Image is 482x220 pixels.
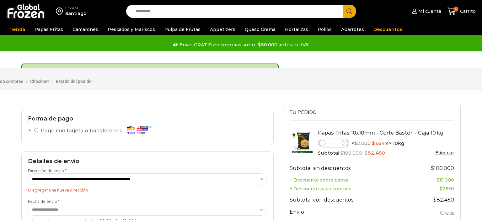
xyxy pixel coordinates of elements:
a: Appetizers [207,23,238,35]
span: Carrito [458,8,476,14]
input: Product quantity [325,139,342,147]
a: 5 Carrito [447,4,476,19]
a: Queso Crema [242,23,279,35]
span: $ [436,177,439,183]
a: Tienda [5,23,28,35]
div: × × 10kg [318,139,454,147]
span: Mi cuenta [417,8,441,14]
label: Dirección de envío * [28,168,267,185]
bdi: 2.550 [439,186,454,192]
div: Subtotal: [318,150,454,156]
span: $ [340,150,343,156]
div: Enviar a [65,6,87,10]
span: $ [372,140,375,146]
a: Pollos [314,23,335,35]
bdi: 1.649 [372,140,388,146]
a: Papas Fritas 10x10mm - Corte Bastón - Caja 10 kg [318,130,443,136]
div: Santiago [65,10,87,17]
th: + Descuento pago contado [290,184,407,193]
button: Search button [343,5,356,18]
a: O agregar una nueva dirección [28,188,88,192]
bdi: 82.450 [364,150,385,156]
img: address-field-icon.svg [56,6,65,17]
a: Camarones [69,23,101,35]
a: Descuentos [370,23,405,35]
span: $ [431,165,434,171]
span: Tu pedido [290,109,317,116]
h2: Forma de pago [28,115,267,122]
bdi: 2.000 [354,140,371,146]
bdi: 82.450 [433,197,454,203]
a: Mi cuenta [410,5,441,18]
span: $ [354,140,357,146]
label: Pago con tarjeta o transferencia [41,125,155,136]
th: Subtotal sin descuentos [290,160,407,176]
th: + Descuento sobre papas [290,176,407,184]
th: Subtotal con descuentos [290,193,407,207]
span: $ [364,150,367,156]
td: - [407,176,454,184]
a: Pulpa de Frutas [161,23,204,35]
img: Pago con tarjeta o transferencia [125,124,153,135]
label: Gratis [440,209,454,218]
a: Papas Fritas [31,23,66,35]
a: Eliminar [435,150,454,156]
td: - [407,184,454,193]
bdi: 100.000 [431,165,454,171]
select: Fecha de envío * Los envíos se realizan entre las 09:00 y las 19:00 horas. [28,204,267,216]
bdi: 100.000 [340,150,362,156]
select: Dirección de envío * [28,173,267,185]
a: Abarrotes [338,23,367,35]
a: Hortalizas [282,23,311,35]
span: $ [433,197,436,203]
span: $ [439,186,442,192]
span: 5 [453,7,458,12]
h2: Detalles de envío [28,158,267,165]
a: Pescados y Mariscos [104,23,158,35]
bdi: 15.000 [436,177,454,183]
